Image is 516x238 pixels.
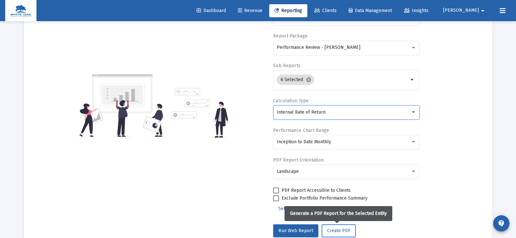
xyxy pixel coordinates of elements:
span: [PERSON_NAME] [443,8,479,13]
span: Dashboard [197,8,226,13]
span: Landscape [277,169,299,174]
mat-icon: cancel [306,77,312,83]
label: PDF Report Orientation [273,157,324,163]
span: Revenue [238,8,262,13]
img: reporting-alt [172,88,229,138]
a: Clients [309,4,342,17]
span: Reporting [274,8,302,13]
span: Performance Review - [PERSON_NAME] [277,45,360,50]
img: reporting [78,73,168,138]
mat-icon: contact_support [497,219,505,227]
span: Run Web Report [278,228,313,233]
span: Additional Options [336,206,374,211]
label: Sub Reports [273,63,300,68]
button: Run Web Report [273,224,318,237]
a: Dashboard [191,4,231,17]
mat-chip-list: Selection [277,73,409,86]
label: Performance Chart Range [273,128,329,133]
button: [PERSON_NAME] [435,4,495,17]
span: Create PDF [327,228,350,233]
button: Create PDF [322,224,356,237]
label: Calculation Type [273,98,309,104]
span: Inception to Date Monthly [277,139,331,145]
mat-chip: 6 Selected [277,75,314,85]
a: Reporting [269,4,307,17]
span: Insights [404,8,428,13]
span: Clients [314,8,337,13]
span: Internal Rate of Return [277,109,326,115]
a: Data Management [343,4,397,17]
span: Data Management [349,8,392,13]
mat-icon: arrow_drop_down [409,76,416,84]
a: Revenue [233,4,268,17]
a: Insights [399,4,434,17]
label: Report Package [273,33,308,39]
mat-icon: arrow_drop_down [479,4,487,17]
span: Exclude Portfolio Performance Summary [282,194,368,202]
img: Dashboard [10,4,32,17]
span: PDF Report Accessible to Clients [282,187,351,194]
span: Select Custom Period [278,206,324,211]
